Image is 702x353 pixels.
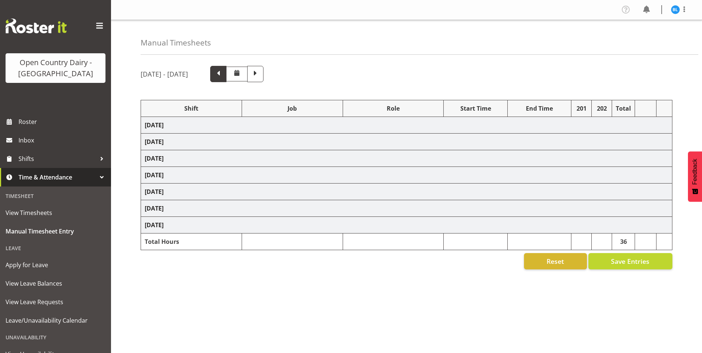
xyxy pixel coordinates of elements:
[588,253,672,269] button: Save Entries
[595,104,608,113] div: 202
[688,151,702,202] button: Feedback - Show survey
[141,184,672,200] td: [DATE]
[19,135,107,146] span: Inbox
[141,217,672,233] td: [DATE]
[141,200,672,217] td: [DATE]
[6,226,105,237] span: Manual Timesheet Entry
[2,293,109,311] a: View Leave Requests
[2,222,109,241] a: Manual Timesheet Entry
[19,172,96,183] span: Time & Attendance
[6,207,105,218] span: View Timesheets
[547,256,564,266] span: Reset
[2,330,109,345] div: Unavailability
[13,57,98,79] div: Open Country Dairy - [GEOGRAPHIC_DATA]
[524,253,587,269] button: Reset
[141,134,672,150] td: [DATE]
[6,315,105,326] span: Leave/Unavailability Calendar
[6,19,67,33] img: Rosterit website logo
[246,104,339,113] div: Job
[141,233,242,250] td: Total Hours
[2,241,109,256] div: Leave
[6,296,105,307] span: View Leave Requests
[347,104,440,113] div: Role
[575,104,588,113] div: 201
[611,256,649,266] span: Save Entries
[671,5,680,14] img: bruce-lind7400.jpg
[141,70,188,78] h5: [DATE] - [DATE]
[141,117,672,134] td: [DATE]
[2,188,109,204] div: Timesheet
[6,278,105,289] span: View Leave Balances
[2,311,109,330] a: Leave/Unavailability Calendar
[19,116,107,127] span: Roster
[2,204,109,222] a: View Timesheets
[141,150,672,167] td: [DATE]
[141,38,211,47] h4: Manual Timesheets
[141,167,672,184] td: [DATE]
[19,153,96,164] span: Shifts
[612,233,635,250] td: 36
[692,159,698,185] span: Feedback
[511,104,567,113] div: End Time
[6,259,105,270] span: Apply for Leave
[2,256,109,274] a: Apply for Leave
[616,104,631,113] div: Total
[145,104,238,113] div: Shift
[447,104,503,113] div: Start Time
[2,274,109,293] a: View Leave Balances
